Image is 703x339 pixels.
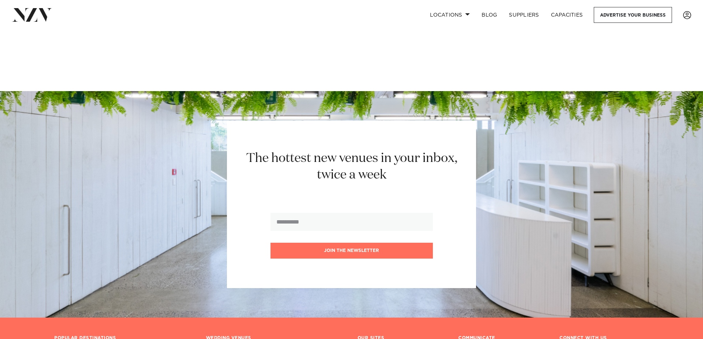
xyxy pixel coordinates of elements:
[237,150,466,183] h2: The hottest new venues in your inbox, twice a week
[503,7,545,23] a: SUPPLIERS
[476,7,503,23] a: BLOG
[594,7,672,23] a: Advertise your business
[12,8,52,21] img: nzv-logo.png
[545,7,589,23] a: Capacities
[424,7,476,23] a: Locations
[270,243,433,259] button: Join the newsletter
